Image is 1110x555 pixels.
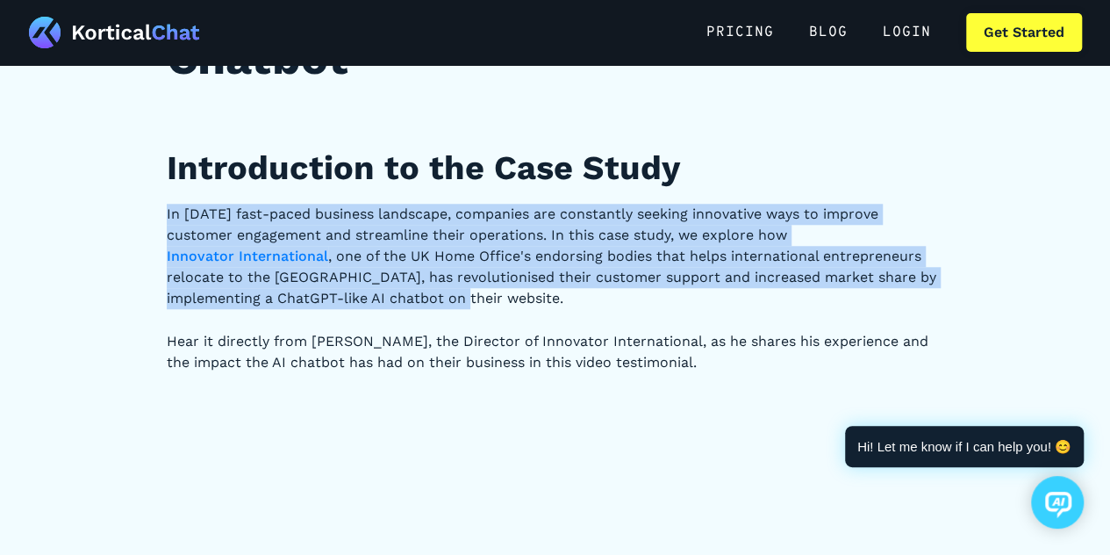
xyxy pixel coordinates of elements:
a: Pricing [689,13,791,52]
a: Blog [791,13,865,52]
p: In [DATE] fast-paced business landscape, companies are constantly seeking innovative ways to impr... [167,204,944,309]
a: Login [865,13,949,52]
a: Get Started [966,13,1082,52]
a: Innovator International [167,246,328,267]
p: ‍ [167,104,944,125]
p: ‍ [167,395,944,416]
h2: Introduction to the Case Study [167,147,944,190]
p: Hear it directly from [PERSON_NAME], the Director of Innovator International, as he shares his ex... [167,331,944,373]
